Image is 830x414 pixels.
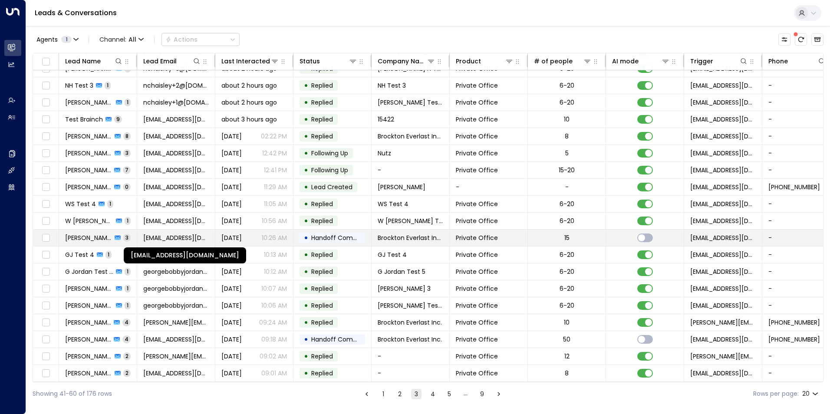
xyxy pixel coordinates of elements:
[65,284,113,293] span: George 3
[40,216,51,227] span: Toggle select row
[221,369,242,378] span: Yesterday
[40,250,51,260] span: Toggle select row
[264,250,287,259] p: 10:13 AM
[802,388,820,400] div: 20
[362,389,372,399] button: Go to previous page
[65,318,111,327] span: Alexander Gunn
[534,56,592,66] div: # of people
[560,284,574,293] div: 6-20
[65,166,112,174] span: Alex Clark
[560,301,574,310] div: 6-20
[378,98,443,107] span: Nathan Haisley Test 2
[40,283,51,294] span: Toggle select row
[690,318,756,327] span: gunn@brocktoneverlast.com
[311,250,333,259] span: Replied
[65,115,103,124] span: Test Brainch
[61,36,72,43] span: 1
[221,200,242,208] span: Yesterday
[165,36,198,43] div: Actions
[456,301,498,310] span: Private Office
[494,389,504,399] button: Go to next page
[40,56,51,67] span: Toggle select all
[304,197,308,211] div: •
[690,352,756,361] span: toby.ogden@icloud.com
[378,149,391,158] span: Nutz
[690,284,756,293] span: noreply@theofficegroup.com
[65,369,112,378] span: Nicola Merry
[40,199,51,210] span: Toggle select row
[300,56,357,66] div: Status
[768,335,820,344] span: +447833624780
[456,115,498,124] span: Private Office
[221,318,242,327] span: Yesterday
[456,132,498,141] span: Private Office
[456,352,498,361] span: Private Office
[122,335,131,343] span: 4
[125,285,131,292] span: 1
[378,335,442,344] span: Brockton Everlast Inc.
[123,149,131,157] span: 3
[262,149,287,158] p: 12:42 PM
[143,369,209,378] span: nicolablane0@gmail.com
[304,146,308,161] div: •
[560,217,574,225] div: 6-20
[143,267,209,276] span: georgebobbyjordan+4@hotmail.com
[311,98,333,107] span: Replied
[65,335,111,344] span: Umberto Cambiaso
[221,81,277,90] span: about 2 hours ago
[143,149,209,158] span: jasonblankbc@gmail.com
[221,132,242,141] span: Yesterday
[690,250,756,259] span: noreply@theofficegroup.com
[261,369,287,378] p: 09:01 AM
[40,80,51,91] span: Toggle select row
[114,115,122,123] span: 9
[123,132,131,140] span: 8
[378,250,407,259] span: GJ Test 4
[534,56,573,66] div: # of people
[105,251,112,258] span: 1
[221,284,242,293] span: Yesterday
[753,389,799,398] label: Rows per page:
[262,233,287,242] p: 10:26 AM
[311,132,333,141] span: Replied
[65,56,123,66] div: Lead Name
[311,335,372,344] span: Handoff Completed
[123,369,131,377] span: 2
[125,268,131,275] span: 1
[304,163,308,177] div: •
[304,366,308,381] div: •
[311,183,352,191] span: Lead Created
[456,217,498,225] span: Private Office
[795,33,807,46] span: There are new threads available. Refresh the grid to view the latest updates.
[456,149,498,158] span: Private Office
[143,284,209,293] span: georgebobbyjordan+2@hotmail.com
[221,166,242,174] span: Yesterday
[40,97,51,108] span: Toggle select row
[311,115,333,124] span: Replied
[35,8,117,18] a: Leads & Conversations
[143,132,209,141] span: brown@brocktoneverlast.com
[304,332,308,347] div: •
[477,389,487,399] button: Go to page 9
[264,200,287,208] p: 11:05 AM
[456,200,498,208] span: Private Office
[565,183,569,191] div: -
[372,162,450,178] td: -
[143,56,201,66] div: Lead Email
[304,247,308,262] div: •
[372,348,450,365] td: -
[221,301,242,310] span: Yesterday
[456,318,498,327] span: Private Office
[65,81,93,90] span: NH Test 3
[456,369,498,378] span: Private Office
[65,301,113,310] span: George Test 2
[304,112,308,127] div: •
[456,267,498,276] span: Private Office
[768,183,820,191] span: +447949494949
[690,233,756,242] span: griller@brocktoneverlast.com
[690,132,756,141] span: brown@brocktoneverlast.com
[311,318,333,327] span: Replied
[128,36,136,43] span: All
[456,284,498,293] span: Private Office
[221,115,277,124] span: about 3 hours ago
